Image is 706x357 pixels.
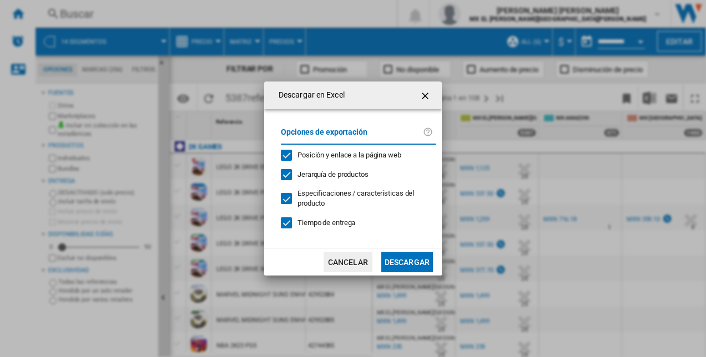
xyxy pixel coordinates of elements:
h4: Descargar en Excel [273,90,345,101]
label: Opciones de exportación [281,126,423,146]
button: Descargar [381,252,433,272]
md-checkbox: Tiempo de entrega [281,218,436,228]
md-checkbox: Jerarquía de productos [281,169,427,180]
div: Solo se aplica a la Visión Categoría [297,188,427,208]
span: Posición y enlace a la página web [297,151,401,159]
button: Cancelar [324,252,372,272]
span: Jerarquía de productos [297,170,369,178]
ng-md-icon: getI18NText('BUTTONS.CLOSE_DIALOG') [420,89,433,103]
span: Especificaciones / características del producto [297,189,414,207]
md-checkbox: Posición y enlace a la página web [281,150,427,161]
button: getI18NText('BUTTONS.CLOSE_DIALOG') [415,84,437,106]
span: Tiempo de entrega [297,218,355,227]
